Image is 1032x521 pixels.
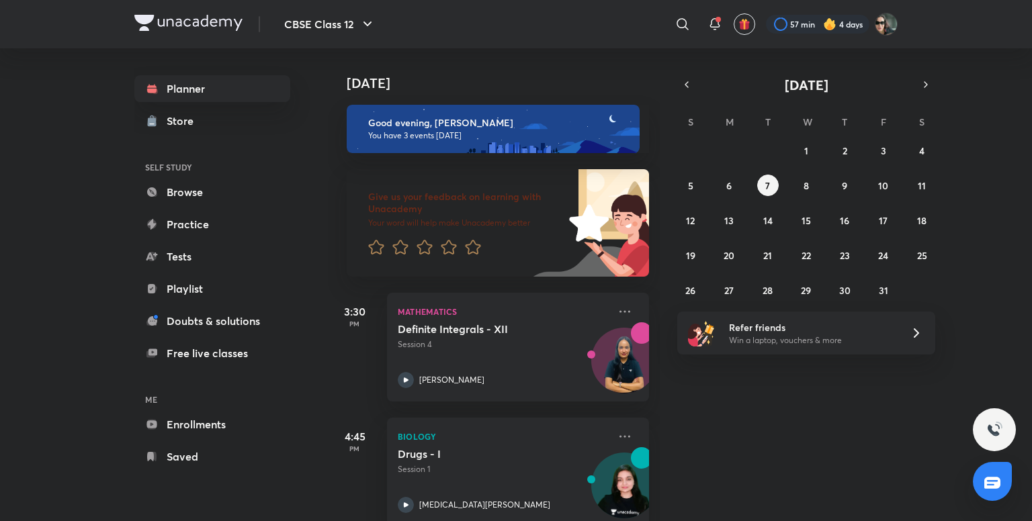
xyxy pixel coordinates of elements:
[878,249,888,262] abbr: October 24, 2025
[724,249,734,262] abbr: October 20, 2025
[919,144,924,157] abbr: October 4, 2025
[724,214,734,227] abbr: October 13, 2025
[823,17,836,31] img: streak
[842,115,847,128] abbr: Thursday
[134,243,290,270] a: Tests
[795,140,817,161] button: October 1, 2025
[134,107,290,134] a: Store
[873,279,894,301] button: October 31, 2025
[347,75,662,91] h4: [DATE]
[875,13,898,36] img: Arihant
[398,303,609,320] p: Mathematics
[834,140,855,161] button: October 2, 2025
[134,340,290,367] a: Free live classes
[795,175,817,196] button: October 8, 2025
[680,244,701,266] button: October 19, 2025
[842,179,847,192] abbr: October 9, 2025
[688,179,693,192] abbr: October 5, 2025
[802,249,811,262] abbr: October 22, 2025
[873,175,894,196] button: October 10, 2025
[726,179,732,192] abbr: October 6, 2025
[680,279,701,301] button: October 26, 2025
[328,320,382,328] p: PM
[839,284,851,297] abbr: October 30, 2025
[134,75,290,102] a: Planner
[680,209,701,231] button: October 12, 2025
[726,115,734,128] abbr: Monday
[873,244,894,266] button: October 24, 2025
[763,214,773,227] abbr: October 14, 2025
[398,322,565,336] h5: Definite Integrals - XII
[276,11,384,38] button: CBSE Class 12
[873,209,894,231] button: October 17, 2025
[785,76,828,94] span: [DATE]
[803,115,812,128] abbr: Wednesday
[688,115,693,128] abbr: Sunday
[134,307,290,334] a: Doubts & solutions
[134,275,290,302] a: Playlist
[686,214,695,227] abbr: October 12, 2025
[134,15,243,31] img: Company Logo
[765,115,771,128] abbr: Tuesday
[879,284,888,297] abbr: October 31, 2025
[328,444,382,453] p: PM
[834,244,855,266] button: October 23, 2025
[688,320,715,346] img: referral
[419,499,550,511] p: [MEDICAL_DATA][PERSON_NAME]
[696,75,916,94] button: [DATE]
[718,175,740,196] button: October 6, 2025
[718,279,740,301] button: October 27, 2025
[911,244,933,266] button: October 25, 2025
[134,443,290,470] a: Saved
[911,209,933,231] button: October 18, 2025
[134,179,290,205] a: Browse
[802,214,811,227] abbr: October 15, 2025
[878,179,888,192] abbr: October 10, 2025
[840,249,850,262] abbr: October 23, 2025
[523,169,649,277] img: feedback_image
[398,338,609,350] p: Session 4
[917,214,927,227] abbr: October 18, 2025
[911,140,933,161] button: October 4, 2025
[757,209,779,231] button: October 14, 2025
[685,284,695,297] abbr: October 26, 2025
[134,15,243,34] a: Company Logo
[134,156,290,179] h6: SELF STUDY
[804,144,808,157] abbr: October 1, 2025
[718,244,740,266] button: October 20, 2025
[757,279,779,301] button: October 28, 2025
[873,140,894,161] button: October 3, 2025
[368,191,564,215] h6: Give us your feedback on learning with Unacademy
[795,209,817,231] button: October 15, 2025
[328,303,382,320] h5: 3:30
[368,218,564,228] p: Your word will help make Unacademy better
[840,214,849,227] abbr: October 16, 2025
[795,279,817,301] button: October 29, 2025
[763,284,773,297] abbr: October 28, 2025
[729,334,894,346] p: Win a laptop, vouchers & more
[718,209,740,231] button: October 13, 2025
[729,320,894,334] h6: Refer friends
[917,249,927,262] abbr: October 25, 2025
[134,211,290,238] a: Practice
[834,175,855,196] button: October 9, 2025
[368,117,628,129] h6: Good evening, [PERSON_NAME]
[368,130,628,141] p: You have 3 events [DATE]
[398,447,565,461] h5: Drugs - I
[398,428,609,444] p: Biology
[734,13,755,35] button: avatar
[986,422,1002,438] img: ttu
[834,279,855,301] button: October 30, 2025
[328,428,382,444] h5: 4:45
[834,209,855,231] button: October 16, 2025
[879,214,888,227] abbr: October 17, 2025
[134,411,290,438] a: Enrollments
[686,249,695,262] abbr: October 19, 2025
[881,144,886,157] abbr: October 3, 2025
[167,113,202,129] div: Store
[918,179,926,192] abbr: October 11, 2025
[134,388,290,411] h6: ME
[757,244,779,266] button: October 21, 2025
[804,179,809,192] abbr: October 8, 2025
[724,284,734,297] abbr: October 27, 2025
